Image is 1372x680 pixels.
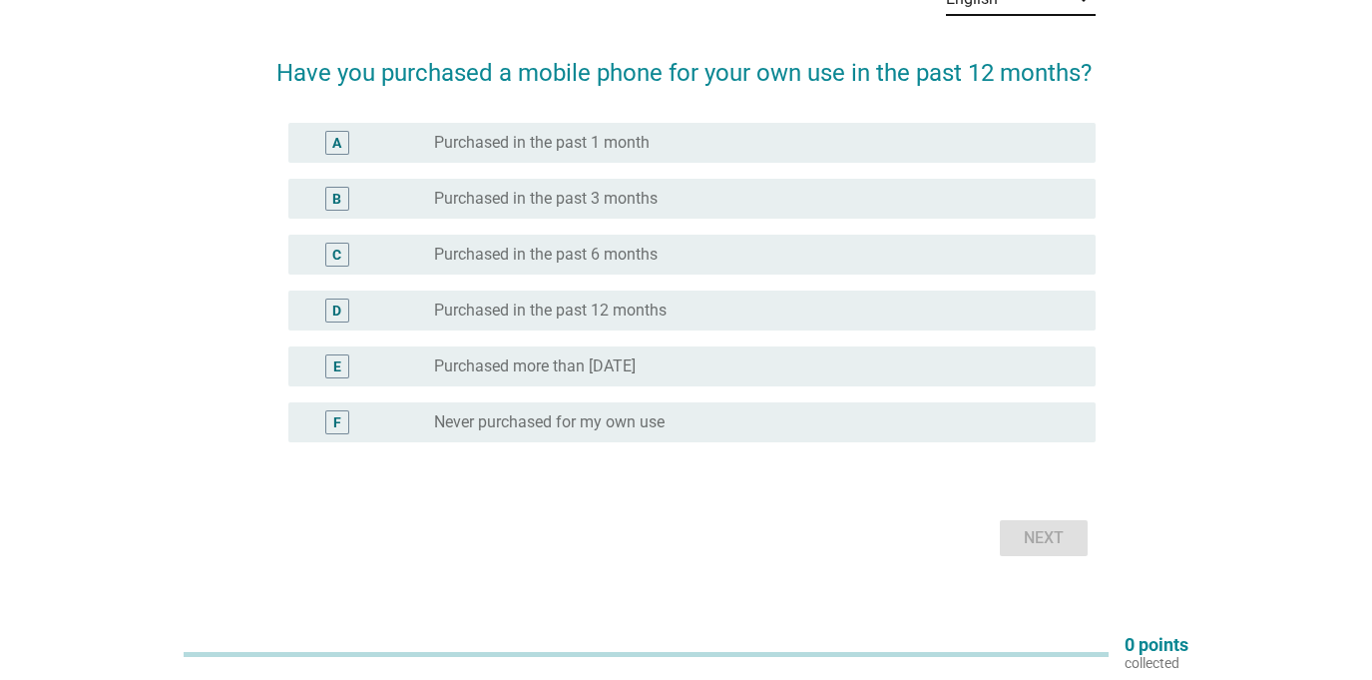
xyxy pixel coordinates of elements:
p: 0 points [1125,636,1188,654]
div: D [332,301,341,322]
label: Purchased in the past 6 months [434,245,658,265]
h2: Have you purchased a mobile phone for your own use in the past 12 months? [276,35,1096,91]
label: Never purchased for my own use [434,412,665,432]
div: A [332,133,341,154]
label: Purchased in the past 12 months [434,301,667,321]
div: F [333,412,341,433]
p: collected [1125,654,1188,672]
div: B [332,189,341,210]
div: C [332,245,341,266]
label: Purchased more than [DATE] [434,356,636,376]
label: Purchased in the past 3 months [434,189,658,209]
label: Purchased in the past 1 month [434,133,650,153]
div: E [333,356,341,377]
